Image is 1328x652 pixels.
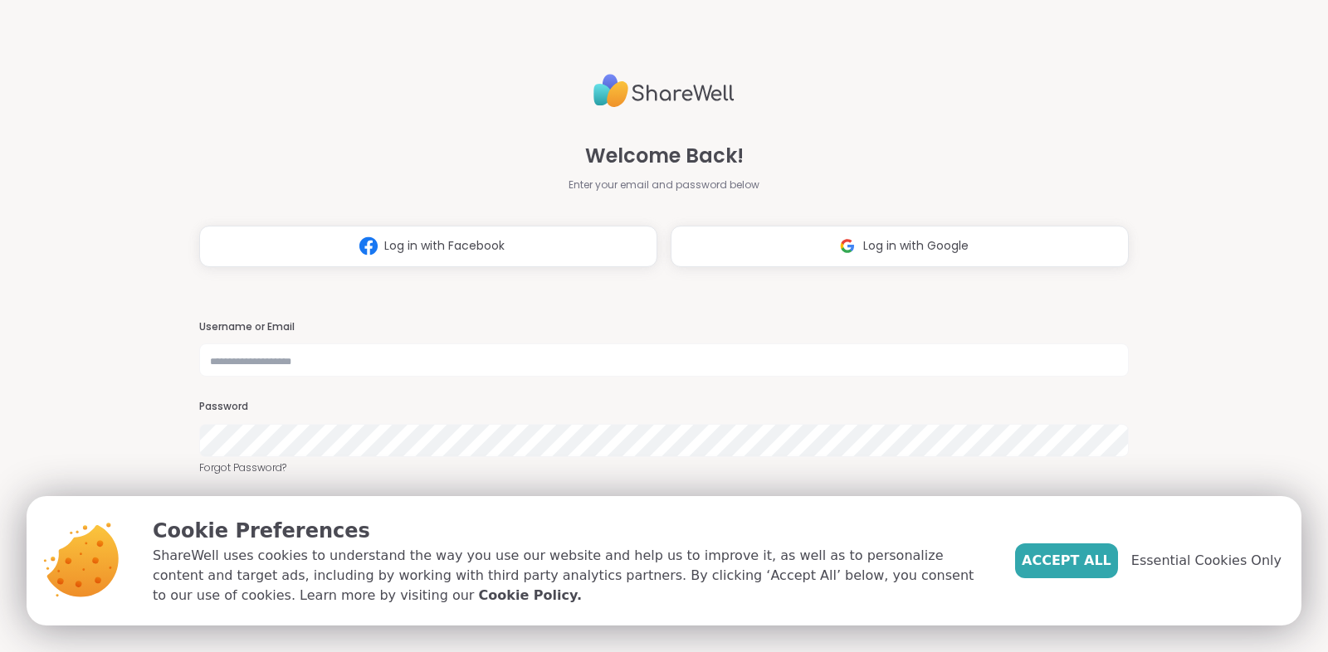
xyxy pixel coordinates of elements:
[1022,551,1111,571] span: Accept All
[199,320,1129,334] h3: Username or Email
[153,546,989,606] p: ShareWell uses cookies to understand the way you use our website and help us to improve it, as we...
[1131,551,1282,571] span: Essential Cookies Only
[479,586,582,606] a: Cookie Policy.
[353,231,384,261] img: ShareWell Logomark
[199,460,1129,475] a: Forgot Password?
[153,516,989,546] p: Cookie Preferences
[199,400,1129,414] h3: Password
[671,226,1129,267] button: Log in with Google
[384,237,505,255] span: Log in with Facebook
[1015,543,1118,578] button: Accept All
[593,67,735,114] img: ShareWell Logo
[585,141,744,171] span: Welcome Back!
[863,237,969,255] span: Log in with Google
[199,226,657,267] button: Log in with Facebook
[832,231,863,261] img: ShareWell Logomark
[569,178,759,192] span: Enter your email and password below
